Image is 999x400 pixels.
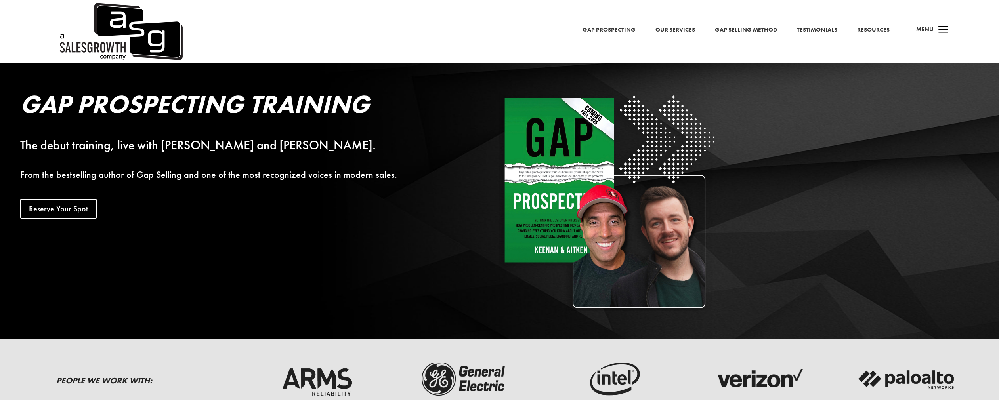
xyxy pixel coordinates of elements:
span: Menu [916,25,934,33]
span: a [936,22,951,38]
a: Reserve Your Spot [20,199,97,219]
a: Gap Selling Method [715,25,777,35]
a: Resources [857,25,890,35]
a: Testimonials [797,25,837,35]
p: From the bestselling author of Gap Selling and one of the most recognized voices in modern sales. [20,170,437,179]
img: intel-logo-dark [562,359,661,399]
h2: Gap Prospecting Training [20,91,437,121]
img: arms-reliability-logo-dark [267,359,367,399]
img: ge-logo-dark [415,359,514,399]
img: Square White - Shadow [499,91,719,312]
div: The debut training, live with [PERSON_NAME] and [PERSON_NAME]. [20,141,437,150]
img: palato-networks-logo-dark [857,359,956,399]
a: Our Services [655,25,695,35]
a: Gap Prospecting [583,25,636,35]
img: verizon-logo-dark [710,359,809,399]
